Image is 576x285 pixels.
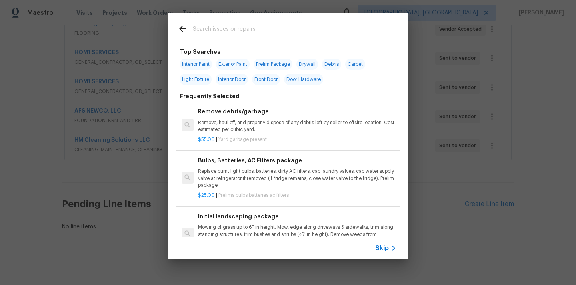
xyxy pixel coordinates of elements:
span: Interior Paint [180,59,212,70]
span: Interior Door [216,74,248,85]
span: Prelims bulbs batteries ac filters [218,193,289,198]
h6: Initial landscaping package [198,212,396,221]
span: Prelim Package [254,59,292,70]
p: | [198,192,396,199]
span: Exterior Paint [216,59,250,70]
span: Light Fixture [180,74,212,85]
span: $25.00 [198,193,215,198]
span: Yard garbage present [218,137,267,142]
h6: Frequently Selected [180,92,240,101]
span: $55.00 [198,137,215,142]
span: Debris [322,59,341,70]
span: Drywall [296,59,318,70]
p: Remove, haul off, and properly dispose of any debris left by seller to offsite location. Cost est... [198,119,396,133]
p: Replace burnt light bulbs, batteries, dirty AC filters, cap laundry valves, cap water supply valv... [198,168,396,188]
p: | [198,136,396,143]
span: Front Door [252,74,280,85]
h6: Top Searches [180,47,220,56]
input: Search issues or repairs [193,24,362,36]
span: Skip [375,244,389,252]
span: Carpet [345,59,365,70]
h6: Bulbs, Batteries, AC Filters package [198,156,396,165]
h6: Remove debris/garbage [198,107,396,116]
p: Mowing of grass up to 6" in height. Mow, edge along driveways & sidewalks, trim along standing st... [198,224,396,244]
span: Door Hardware [284,74,323,85]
